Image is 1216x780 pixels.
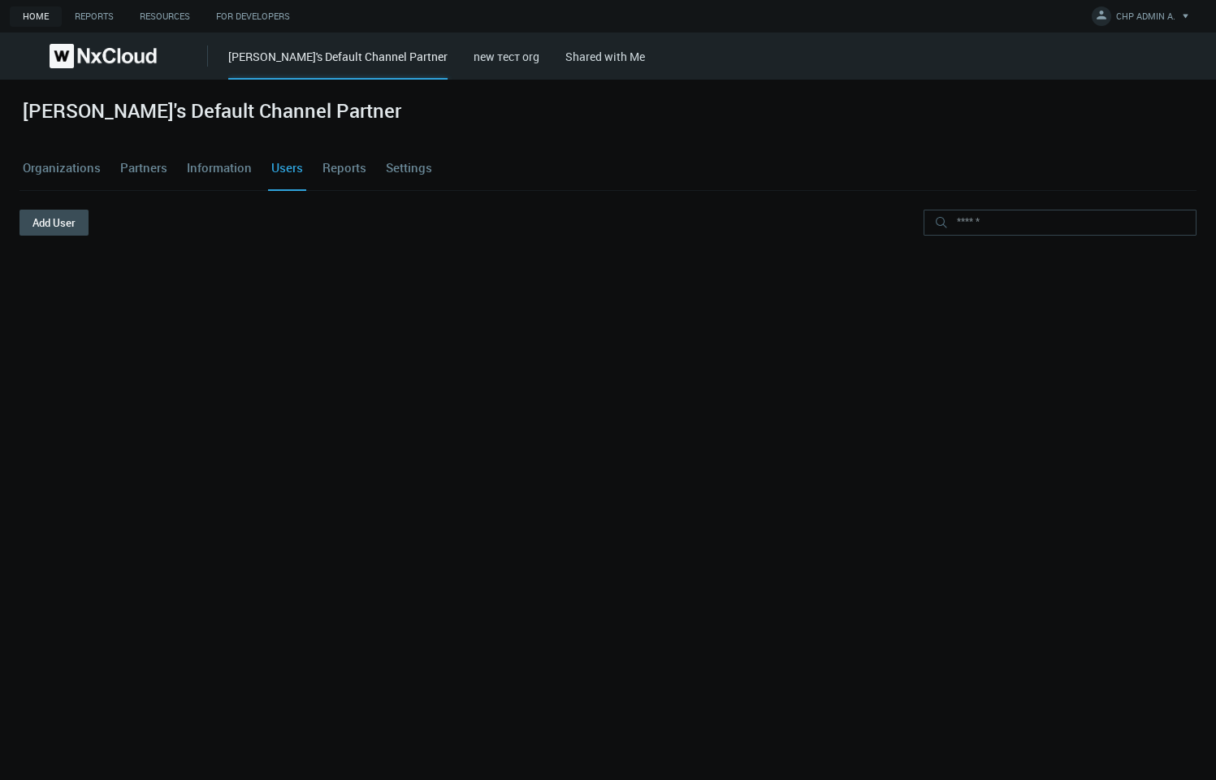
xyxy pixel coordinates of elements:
[1116,10,1175,28] span: CHP ADMIN A.
[184,146,255,190] a: Information
[228,48,448,80] div: [PERSON_NAME]'s Default Channel Partner
[10,6,62,27] a: Home
[19,146,104,190] a: Organizations
[383,146,435,190] a: Settings
[203,6,303,27] a: For Developers
[19,210,89,236] button: Add User
[565,49,645,64] a: Shared with Me
[127,6,203,27] a: Resources
[50,44,157,68] img: Nx Cloud logo
[474,49,539,64] a: new тест org
[23,99,401,123] h2: [PERSON_NAME]'s Default Channel Partner
[62,6,127,27] a: Reports
[117,146,171,190] a: Partners
[319,146,370,190] a: Reports
[268,146,306,190] a: Users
